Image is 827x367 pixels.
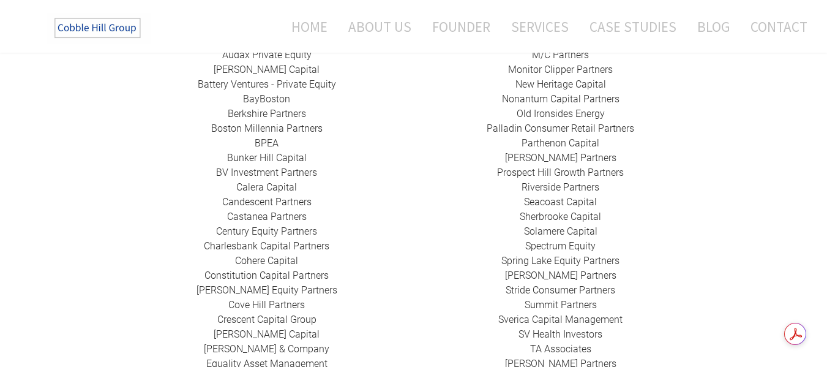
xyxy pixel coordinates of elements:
[505,270,616,281] a: [PERSON_NAME] Partners
[525,240,596,252] a: Spectrum Equity
[502,10,578,43] a: Services
[501,255,619,267] a: Spring Lake Equity Partners
[196,284,337,296] a: ​[PERSON_NAME] Equity Partners
[227,211,307,222] a: ​Castanea Partners
[741,10,807,43] a: Contact
[487,123,634,134] a: Palladin Consumer Retail Partners
[517,108,605,119] a: ​Old Ironsides Energy
[216,167,317,178] a: BV Investment Partners
[217,314,316,325] a: ​Crescent Capital Group
[497,167,624,178] a: Prospect Hill Growth Partners
[214,64,320,75] a: [PERSON_NAME] Capital
[502,93,619,105] a: Nonantum Capital Partners
[515,78,606,90] a: New Heritage Capital
[423,10,500,43] a: Founder
[530,343,591,355] a: ​TA Associates
[520,211,601,222] a: ​Sherbrooke Capital​
[216,225,317,237] a: ​Century Equity Partners
[339,10,421,43] a: About Us
[688,10,739,43] a: Blog
[47,13,151,44] img: The Cobble Hill Group LLC
[222,49,312,61] a: Audax Private Equity
[518,328,602,340] a: SV Health Investors
[228,108,306,119] a: Berkshire Partners
[222,196,312,208] a: Candescent Partners
[580,10,686,43] a: Case Studies
[227,152,307,164] a: ​Bunker Hill Capital
[505,152,616,164] a: ​[PERSON_NAME] Partners
[211,123,323,134] a: Boston Millennia Partners
[228,299,305,311] a: Cove Hill Partners
[214,328,320,340] a: [PERSON_NAME] Capital
[243,93,290,105] a: BayBoston
[506,284,615,296] a: Stride Consumer Partners
[522,181,599,193] a: Riverside Partners
[508,64,613,75] a: ​Monitor Clipper Partners
[498,314,623,325] a: Sverica Capital Management
[235,255,298,267] a: Cohere Capital
[255,137,279,149] a: BPEA
[524,225,597,237] a: Solamere Capital
[273,10,337,43] a: Home
[204,270,329,281] a: Constitution Capital Partners
[198,78,336,90] a: Battery Ventures - Private Equity
[532,49,589,61] a: ​M/C Partners
[524,196,597,208] a: Seacoast Capital
[204,240,329,252] a: Charlesbank Capital Partners
[522,137,599,149] a: ​Parthenon Capital
[236,181,297,193] a: Calera Capital
[204,343,329,355] a: [PERSON_NAME] & Company
[525,299,597,311] a: Summit Partners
